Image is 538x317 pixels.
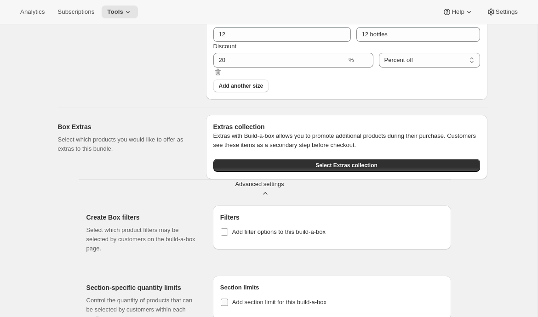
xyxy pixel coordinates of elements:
span: Analytics [20,8,45,16]
p: Select which product filters may be selected by customers on the build-a-box page. [86,226,198,253]
span: Add another size [219,82,263,90]
span: Discount [213,43,237,50]
span: Add filter options to this build-a-box [232,228,326,235]
span: Settings [496,8,518,16]
button: Advanced settings [74,177,446,192]
p: Select which products you would like to offer as extras to this bundle. [58,135,191,153]
input: Display label [356,27,480,42]
button: Subscriptions [52,6,100,18]
button: Tools [102,6,138,18]
span: % [349,57,354,63]
button: Add another size [213,79,269,92]
h6: Extras collection [213,122,480,131]
input: Box size [213,27,337,42]
span: Tools [107,8,123,16]
span: Help [452,8,464,16]
button: Settings [481,6,523,18]
span: Advanced settings [235,180,284,189]
button: Analytics [15,6,50,18]
h2: Section-specific quantity limits [86,283,198,292]
h6: Filters [220,213,444,222]
span: Add section limit for this build-a-box [232,299,326,306]
h2: Create Box filters [86,213,198,222]
button: Help [437,6,479,18]
span: Select Extras collection [315,162,378,169]
h2: Box Extras [58,122,191,131]
button: Select Extras collection [213,159,480,172]
span: Subscriptions [57,8,94,16]
p: Extras with Build-a-box allows you to promote additional products during their purchase. Customer... [213,131,480,150]
h6: Section limits [220,283,444,292]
